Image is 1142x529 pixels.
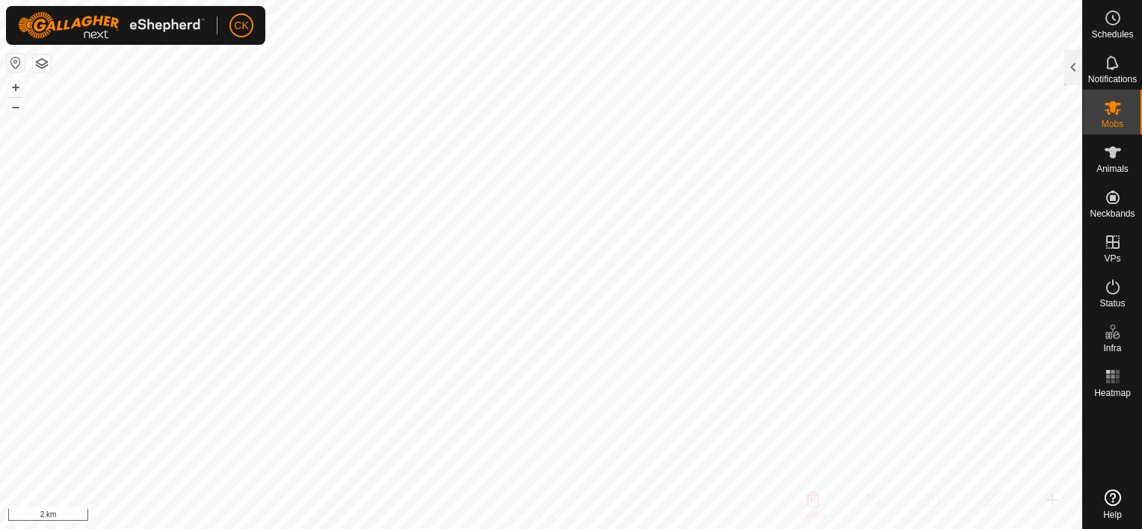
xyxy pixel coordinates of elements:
span: Neckbands [1090,209,1135,218]
button: – [7,98,25,116]
img: Gallagher Logo [18,12,205,39]
a: Privacy Policy [482,510,538,523]
span: Schedules [1091,30,1133,39]
span: Heatmap [1094,389,1131,397]
span: Notifications [1088,75,1137,84]
span: Infra [1103,344,1121,353]
span: Help [1103,510,1122,519]
a: Help [1083,483,1142,525]
button: + [7,78,25,96]
button: Reset Map [7,54,25,72]
button: Map Layers [33,55,51,72]
span: VPs [1104,254,1120,263]
span: Status [1099,299,1125,308]
span: Mobs [1102,120,1123,129]
a: Contact Us [556,510,600,523]
span: CK [234,18,248,34]
span: Animals [1096,164,1129,173]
